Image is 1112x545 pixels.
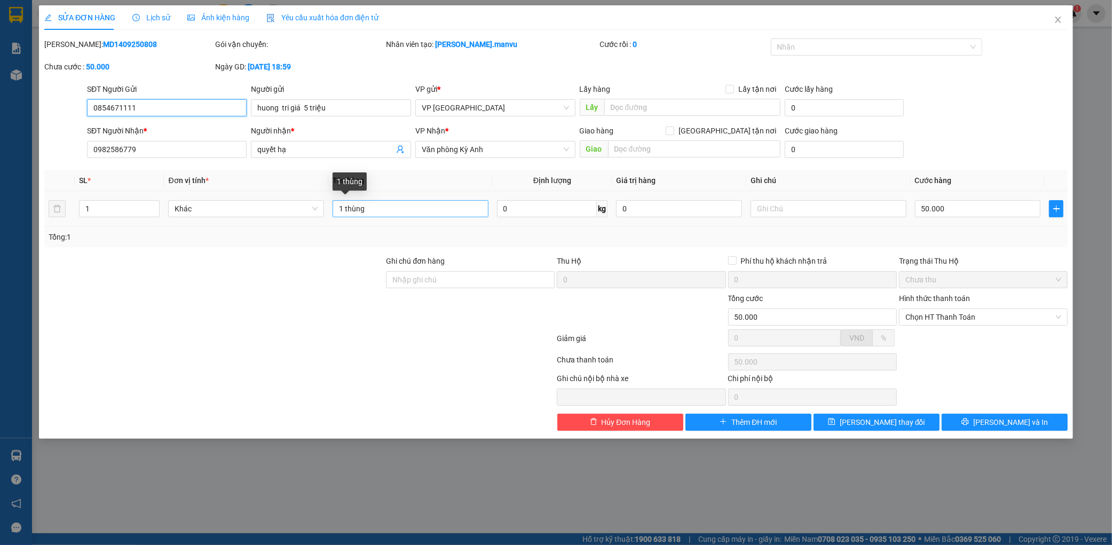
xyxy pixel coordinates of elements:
[604,99,780,116] input: Dọc đường
[905,309,1061,325] span: Chọn HT Thanh Toán
[415,127,445,135] span: VP Nhận
[556,333,727,351] div: Giảm giá
[899,294,970,303] label: Hình thức thanh toán
[215,61,384,73] div: Ngày GD:
[251,83,411,95] div: Người gửi
[187,14,195,21] span: picture
[333,200,488,217] input: VD: Bàn, Ghế
[814,414,940,431] button: save[PERSON_NAME] thay đổi
[175,201,318,217] span: Khác
[828,418,835,426] span: save
[103,40,157,49] b: MD1409250808
[685,414,811,431] button: plusThêm ĐH mới
[44,14,52,21] span: edit
[557,414,683,431] button: deleteHủy Đơn Hàng
[580,99,604,116] span: Lấy
[49,231,429,243] div: Tổng: 1
[533,176,571,185] span: Định lượng
[333,172,367,191] div: 1 thùng
[734,83,780,95] span: Lấy tận nơi
[386,38,597,50] div: Nhân viên tạo:
[731,416,777,428] span: Thêm ĐH mới
[785,85,833,93] label: Cước lấy hàng
[557,373,725,389] div: Ghi chú nội bộ nhà xe
[590,418,597,426] span: delete
[87,125,247,137] div: SĐT Người Nhận
[602,416,651,428] span: Hủy Đơn Hàng
[87,83,247,95] div: SĐT Người Gửi
[556,354,727,373] div: Chưa thanh toán
[881,334,886,342] span: %
[386,271,555,288] input: Ghi chú đơn hàng
[785,141,904,158] input: Cước giao hàng
[840,416,925,428] span: [PERSON_NAME] thay đổi
[915,176,952,185] span: Cước hàng
[720,418,727,426] span: plus
[785,127,838,135] label: Cước giao hàng
[728,373,897,389] div: Chi phí nội bộ
[616,176,656,185] span: Giá trị hàng
[746,170,911,191] th: Ghi chú
[737,255,832,267] span: Phí thu hộ khách nhận trả
[422,141,569,157] span: Văn phòng Kỳ Anh
[961,418,969,426] span: printer
[580,85,611,93] span: Lấy hàng
[266,13,379,22] span: Yêu cầu xuất hóa đơn điện tử
[44,61,213,73] div: Chưa cước :
[396,145,405,154] span: user-add
[44,13,115,22] span: SỬA ĐƠN HÀNG
[168,176,208,185] span: Đơn vị tính
[899,255,1068,267] div: Trạng thái Thu Hộ
[187,13,249,22] span: Ảnh kiện hàng
[415,83,575,95] div: VP gửi
[248,62,291,71] b: [DATE] 18:59
[422,100,569,116] span: VP Mỹ Đình
[132,13,170,22] span: Lịch sử
[1043,5,1073,35] button: Close
[973,416,1048,428] span: [PERSON_NAME] và In
[600,38,769,50] div: Cước rồi :
[785,99,904,116] input: Cước lấy hàng
[728,294,763,303] span: Tổng cước
[633,40,637,49] b: 0
[1049,200,1063,217] button: plus
[251,125,411,137] div: Người nhận
[44,38,213,50] div: [PERSON_NAME]:
[608,140,780,157] input: Dọc đường
[86,62,109,71] b: 50.000
[1054,15,1062,24] span: close
[132,14,140,21] span: clock-circle
[849,334,864,342] span: VND
[266,14,275,22] img: icon
[79,176,88,185] span: SL
[597,200,608,217] span: kg
[905,272,1061,288] span: Chưa thu
[215,38,384,50] div: Gói vận chuyển:
[435,40,517,49] b: [PERSON_NAME].manvu
[580,127,614,135] span: Giao hàng
[580,140,608,157] span: Giao
[751,200,906,217] input: Ghi Chú
[386,257,445,265] label: Ghi chú đơn hàng
[5,64,124,79] li: [PERSON_NAME]
[1050,204,1063,213] span: plus
[942,414,1068,431] button: printer[PERSON_NAME] và In
[49,200,66,217] button: delete
[674,125,780,137] span: [GEOGRAPHIC_DATA] tận nơi
[5,79,124,94] li: In ngày: 18:59 14/09
[557,257,581,265] span: Thu Hộ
